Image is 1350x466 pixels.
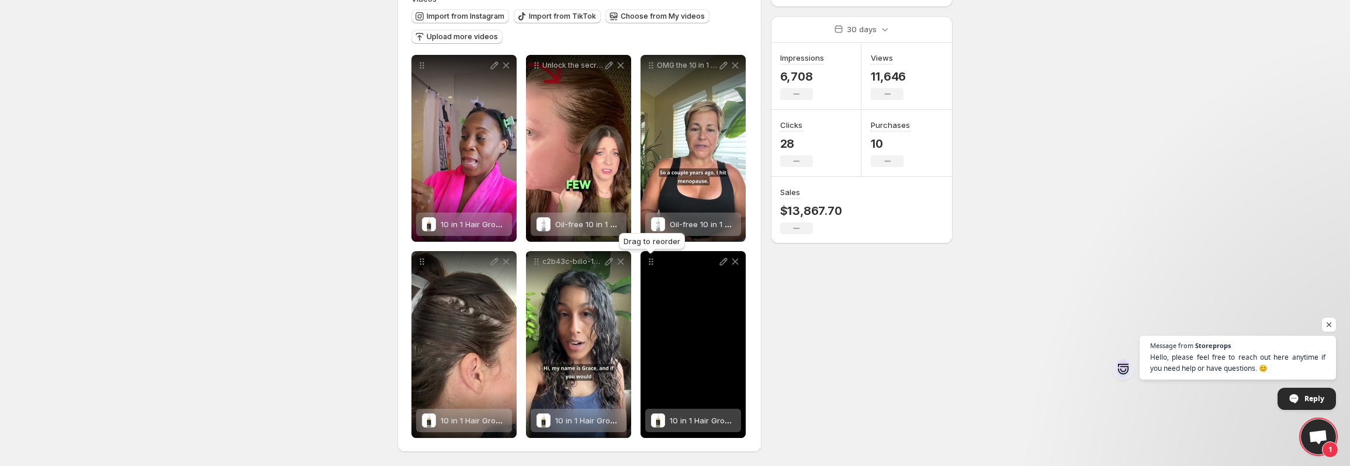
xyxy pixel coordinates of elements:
[780,52,824,64] h3: Impressions
[441,220,521,229] span: 10 in 1 Hair Growth Oil
[1322,441,1338,458] span: 1
[441,416,521,425] span: 10 in 1 Hair Growth Oil
[657,61,718,70] p: OMG the 10 in 1 hair growth serum with African chebe powder actually works My hairs never been th...
[670,220,794,229] span: Oil-free 10 in 1 Hair Growth Serum
[847,23,877,35] p: 30 days
[1150,352,1325,374] span: Hello, please feel free to reach out here anytime if you need help or have questions. 😊
[422,413,436,427] img: 10 in 1 Hair Growth Oil
[1301,419,1336,454] div: Open chat
[1195,342,1231,349] span: Storeprops
[871,69,906,84] p: 11,646
[526,55,631,242] div: Unlock the secret to lush long locks Say goodbye to slow hair growth and hello to our 10 in 1 Hai...
[427,12,504,21] span: Import from Instagram
[871,52,893,64] h3: Views
[641,251,746,438] div: 10 in 1 Hair Growth Oil10 in 1 Hair Growth Oil
[651,217,665,231] img: Oil-free 10 in 1 Hair Growth Serum
[411,251,517,438] div: 10 in 1 Hair Growth Oil10 in 1 Hair Growth Oil
[526,251,631,438] div: c2b43c-billo-190089-final10 in 1 Hair Growth Oil10 in 1 Hair Growth Oil
[555,220,680,229] span: Oil-free 10 in 1 Hair Growth Serum
[427,32,498,41] span: Upload more videos
[780,186,800,198] h3: Sales
[641,55,746,242] div: OMG the 10 in 1 hair growth serum with African chebe powder actually works My hairs never been th...
[871,119,910,131] h3: Purchases
[514,9,601,23] button: Import from TikTok
[542,257,603,266] p: c2b43c-billo-190089-final
[780,137,813,151] p: 28
[780,119,802,131] h3: Clicks
[529,12,596,21] span: Import from TikTok
[542,61,603,70] p: Unlock the secret to lush long locks Say goodbye to slow hair growth and hello to our 10 in 1 Hai...
[1304,388,1324,409] span: Reply
[555,416,635,425] span: 10 in 1 Hair Growth Oil
[422,217,436,231] img: 10 in 1 Hair Growth Oil
[780,69,824,84] p: 6,708
[536,413,551,427] img: 10 in 1 Hair Growth Oil
[670,416,750,425] span: 10 in 1 Hair Growth Oil
[780,204,842,218] p: $13,867.70
[411,9,509,23] button: Import from Instagram
[411,30,503,44] button: Upload more videos
[1150,342,1193,349] span: Message from
[605,9,709,23] button: Choose from My videos
[871,137,910,151] p: 10
[411,55,517,242] div: 10 in 1 Hair Growth Oil10 in 1 Hair Growth Oil
[651,413,665,427] img: 10 in 1 Hair Growth Oil
[621,12,705,21] span: Choose from My videos
[536,217,551,231] img: Oil-free 10 in 1 Hair Growth Serum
